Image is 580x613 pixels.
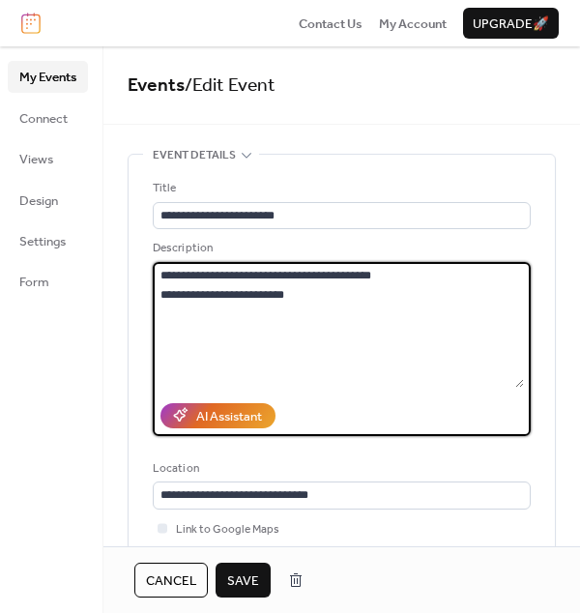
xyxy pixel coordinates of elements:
a: My Events [8,61,88,92]
span: Views [19,150,53,169]
span: Form [19,273,49,292]
div: Description [153,239,527,258]
a: Form [8,266,88,297]
span: Event details [153,146,236,165]
span: My Account [379,15,447,34]
a: Connect [8,102,88,133]
span: Settings [19,232,66,251]
span: Upgrade 🚀 [473,15,549,34]
button: Cancel [134,563,208,598]
a: Events [128,68,185,103]
div: AI Assistant [196,407,262,426]
a: Settings [8,225,88,256]
button: Upgrade🚀 [463,8,559,39]
span: My Events [19,68,76,87]
span: Design [19,191,58,211]
span: Cancel [146,571,196,591]
button: AI Assistant [160,403,275,428]
a: Views [8,143,88,174]
div: Location [153,459,527,479]
span: Save [227,571,259,591]
button: Save [216,563,271,598]
span: Contact Us [299,15,362,34]
a: Contact Us [299,14,362,33]
a: Design [8,185,88,216]
span: / Edit Event [185,68,275,103]
span: Connect [19,109,68,129]
span: Link to Google Maps [176,520,279,540]
a: My Account [379,14,447,33]
img: logo [21,13,41,34]
div: Title [153,179,527,198]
